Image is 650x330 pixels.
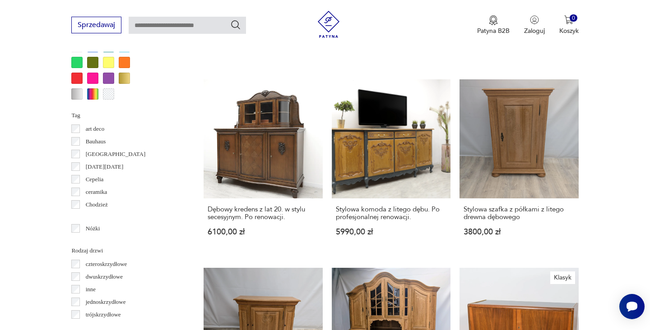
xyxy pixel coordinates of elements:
h3: Stylowa komoda z litego dębu. Po profesjonalnej renowacji. [336,206,446,221]
h3: Stylowa szafka z półkami z litego drewna dębowego [464,206,574,221]
img: Ikona koszyka [564,15,573,24]
img: Ikona medalu [489,15,498,25]
p: art deco [86,124,105,134]
p: Tag [71,110,182,120]
button: Sprzedawaj [71,17,121,33]
p: Nóżki [86,224,100,234]
a: Sprzedawaj [71,23,121,29]
p: Ćmielów [86,212,107,222]
p: Zaloguj [524,27,545,35]
button: Szukaj [230,19,241,30]
p: Koszyk [559,27,579,35]
a: Stylowa komoda z litego dębu. Po profesjonalnej renowacji.Stylowa komoda z litego dębu. Po profes... [332,79,450,253]
button: 0Koszyk [559,15,579,35]
p: Patyna B2B [477,27,510,35]
a: Stylowa szafka z półkami z litego drewna dębowegoStylowa szafka z półkami z litego drewna dęboweg... [460,79,578,253]
img: Patyna - sklep z meblami i dekoracjami vintage [315,11,342,38]
button: Patyna B2B [477,15,510,35]
p: inne [86,284,96,294]
p: czteroskrzydłowe [86,259,127,269]
a: Ikona medaluPatyna B2B [477,15,510,35]
p: Bauhaus [86,137,106,147]
iframe: Smartsupp widget button [619,294,645,319]
p: dwuskrzydłowe [86,272,123,282]
p: 5990,00 zł [336,228,446,236]
p: Chodzież [86,200,108,210]
p: Cepelia [86,174,104,184]
p: [DATE][DATE] [86,162,124,172]
h3: Dębowy kredens z lat 20. w stylu secesyjnym. Po renowacji. [208,206,318,221]
p: trójskrzydłowe [86,310,121,320]
p: 6100,00 zł [208,228,318,236]
a: Dębowy kredens z lat 20. w stylu secesyjnym. Po renowacji.Dębowy kredens z lat 20. w stylu secesy... [204,79,322,253]
p: jednoskrzydłowe [86,297,126,307]
p: Rodzaj drzwi [71,246,182,256]
button: Zaloguj [524,15,545,35]
p: 3800,00 zł [464,228,574,236]
p: [GEOGRAPHIC_DATA] [86,149,146,159]
img: Ikonka użytkownika [530,15,539,24]
p: ceramika [86,187,107,197]
div: 0 [570,14,577,22]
